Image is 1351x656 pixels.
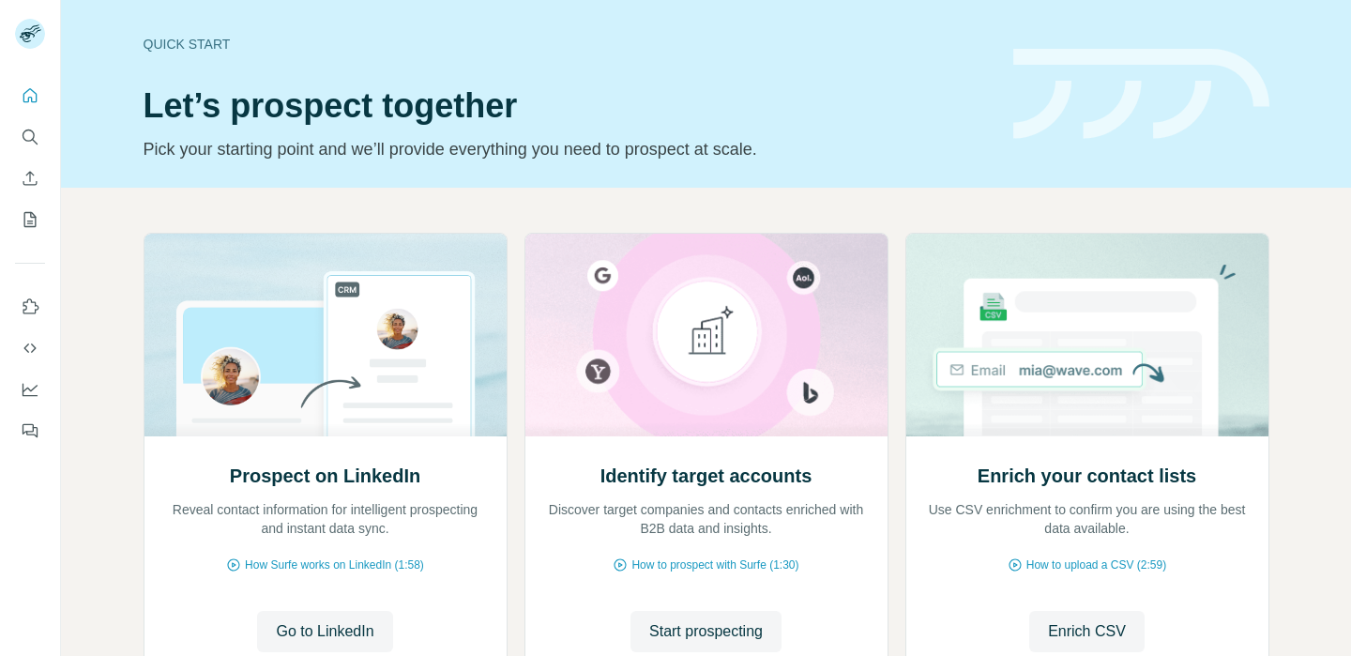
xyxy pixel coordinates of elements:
[1013,49,1269,140] img: banner
[15,79,45,113] button: Quick start
[144,234,508,436] img: Prospect on LinkedIn
[15,290,45,324] button: Use Surfe on LinkedIn
[15,161,45,195] button: Enrich CSV
[600,463,812,489] h2: Identify target accounts
[144,136,991,162] p: Pick your starting point and we’ll provide everything you need to prospect at scale.
[257,611,392,652] button: Go to LinkedIn
[245,557,424,573] span: How Surfe works on LinkedIn (1:58)
[15,203,45,236] button: My lists
[1026,557,1166,573] span: How to upload a CSV (2:59)
[1029,611,1145,652] button: Enrich CSV
[631,557,798,573] span: How to prospect with Surfe (1:30)
[15,120,45,154] button: Search
[144,35,991,53] div: Quick start
[1048,620,1126,643] span: Enrich CSV
[15,373,45,406] button: Dashboard
[630,611,782,652] button: Start prospecting
[144,87,991,125] h1: Let’s prospect together
[524,234,888,436] img: Identify target accounts
[649,620,763,643] span: Start prospecting
[978,463,1196,489] h2: Enrich your contact lists
[276,620,373,643] span: Go to LinkedIn
[15,331,45,365] button: Use Surfe API
[905,234,1269,436] img: Enrich your contact lists
[925,500,1250,538] p: Use CSV enrichment to confirm you are using the best data available.
[544,500,869,538] p: Discover target companies and contacts enriched with B2B data and insights.
[15,414,45,448] button: Feedback
[230,463,420,489] h2: Prospect on LinkedIn
[163,500,488,538] p: Reveal contact information for intelligent prospecting and instant data sync.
